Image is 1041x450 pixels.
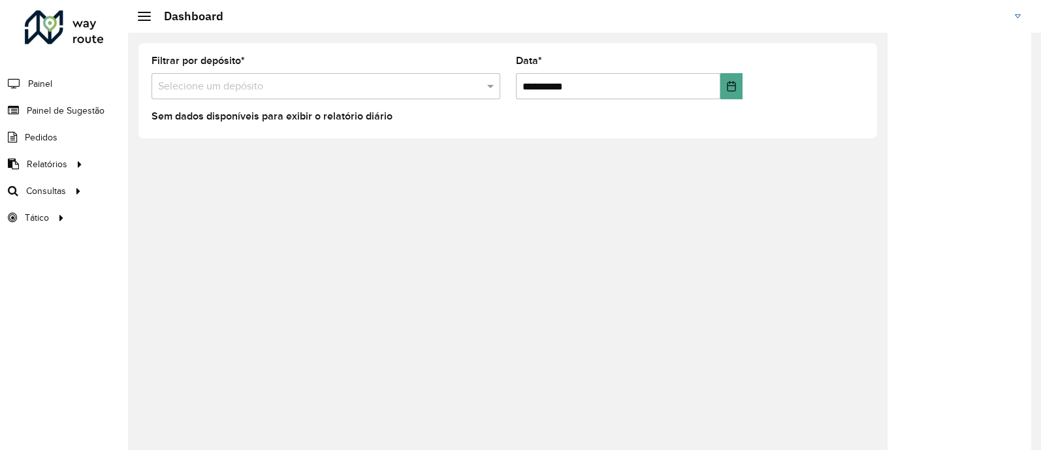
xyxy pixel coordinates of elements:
button: Choose Date [720,73,743,99]
label: Filtrar por depósito [152,53,245,69]
span: Painel de Sugestão [27,104,104,118]
span: Painel [28,77,52,91]
span: Pedidos [25,131,57,144]
span: Tático [25,211,49,225]
h2: Dashboard [151,9,223,24]
span: Relatórios [27,157,67,171]
span: Consultas [26,184,66,198]
label: Data [516,53,542,69]
label: Sem dados disponíveis para exibir o relatório diário [152,108,392,124]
